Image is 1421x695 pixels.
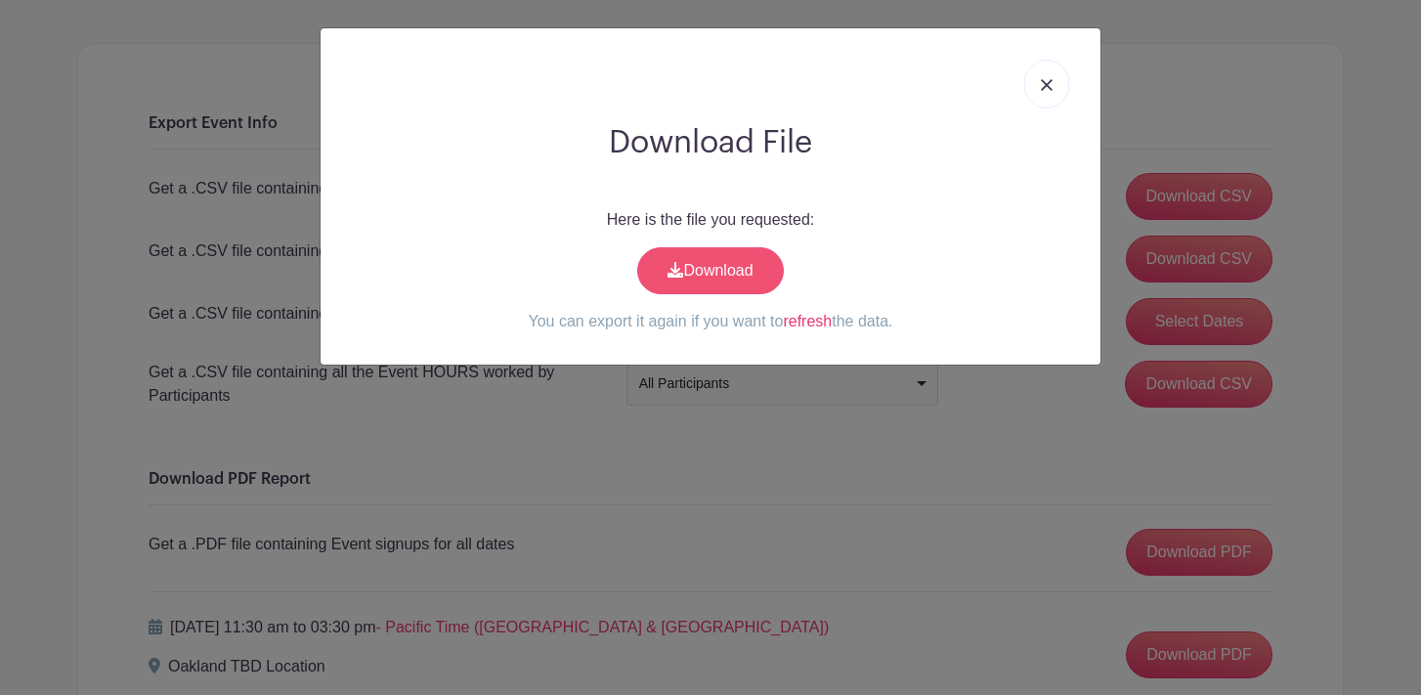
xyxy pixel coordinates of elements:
[336,208,1085,232] p: Here is the file you requested:
[1041,79,1053,91] img: close_button-5f87c8562297e5c2d7936805f587ecaba9071eb48480494691a3f1689db116b3.svg
[336,124,1085,161] h2: Download File
[637,247,784,294] a: Download
[336,310,1085,333] p: You can export it again if you want to the data.
[783,313,832,329] a: refresh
